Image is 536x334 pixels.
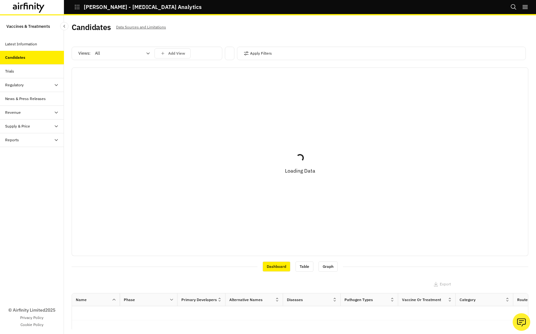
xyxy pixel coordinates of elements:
[116,24,166,31] p: Data Sources and Limitations
[154,48,191,58] button: save changes
[513,313,530,331] button: Ask our analysts
[76,297,87,303] div: Name
[263,261,290,272] div: Dashboard
[78,48,191,58] div: Views:
[287,297,303,303] div: Diseases
[20,315,43,321] a: Privacy Policy
[433,279,451,289] button: Export
[229,297,263,303] div: Alternative Names
[5,110,21,115] div: Revenue
[402,297,441,303] div: Vaccine or Treatment
[510,2,517,12] button: Search
[60,22,68,30] button: Close Sidebar
[244,48,272,58] button: Apply Filters
[5,41,37,47] div: Latest Information
[5,55,25,60] div: Candidates
[285,167,315,175] p: Loading Data
[72,23,111,32] h2: Candidates
[5,123,30,129] div: Supply & Price
[20,322,43,328] a: Cookie Policy
[181,297,217,303] div: Primary Developers
[168,51,185,56] p: Add View
[6,20,50,32] p: Vaccines & Treatments
[319,261,338,272] div: Graph
[5,68,14,74] div: Trials
[296,261,313,272] div: Table
[8,307,55,314] p: © Airfinity Limited 2025
[5,137,19,143] div: Reports
[124,297,135,303] div: Phase
[5,82,24,88] div: Regulatory
[344,297,373,303] div: Pathogen Types
[84,4,201,10] p: [PERSON_NAME] - [MEDICAL_DATA] Analytics
[5,96,46,102] div: News & Press Releases
[460,297,476,303] div: Category
[74,2,201,12] button: [PERSON_NAME] - [MEDICAL_DATA] Analytics
[440,282,451,286] p: Export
